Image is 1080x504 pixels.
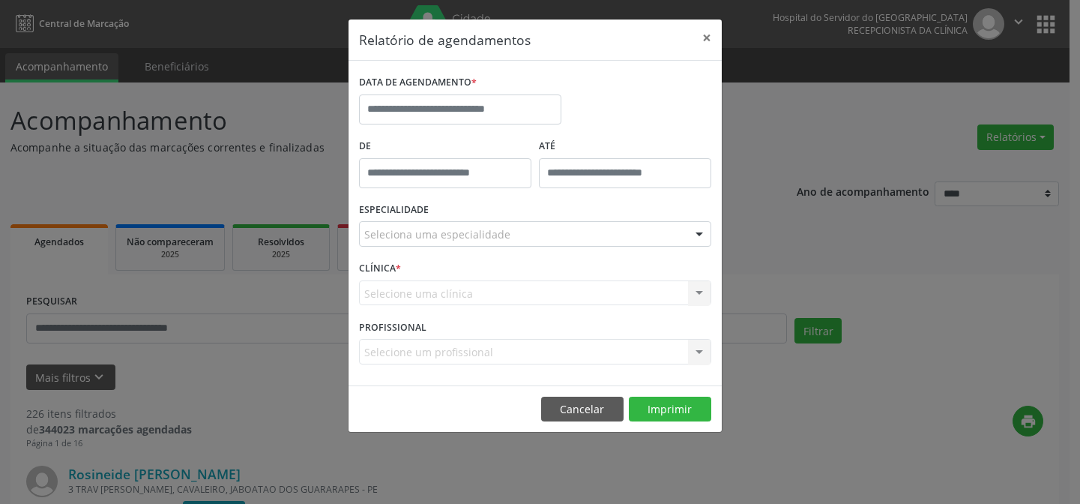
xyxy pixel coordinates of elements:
label: CLÍNICA [359,257,401,280]
label: DATA DE AGENDAMENTO [359,71,477,94]
h5: Relatório de agendamentos [359,30,531,49]
button: Imprimir [629,397,711,422]
label: ATÉ [539,135,711,158]
button: Close [692,19,722,56]
label: De [359,135,531,158]
span: Seleciona uma especialidade [364,226,510,242]
button: Cancelar [541,397,624,422]
label: ESPECIALIDADE [359,199,429,222]
label: PROFISSIONAL [359,316,426,339]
